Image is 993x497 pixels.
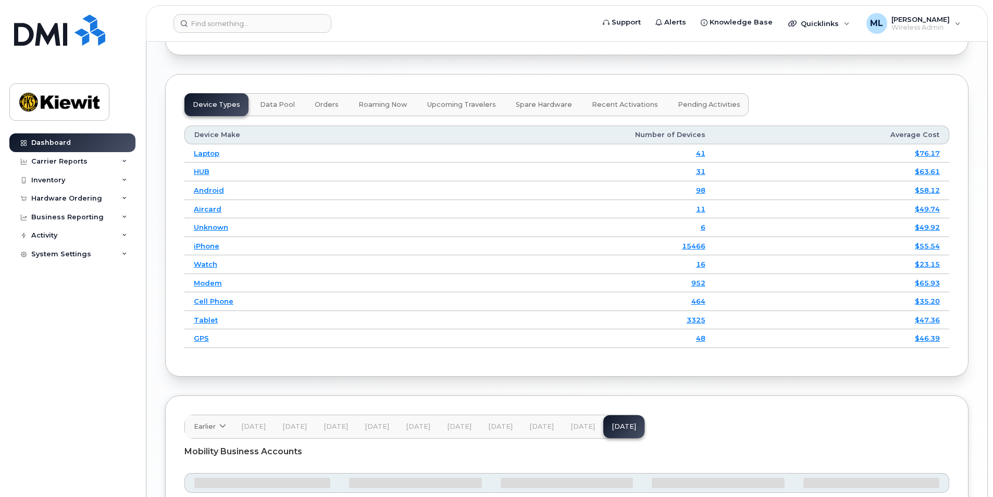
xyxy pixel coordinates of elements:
a: iPhone [194,242,219,250]
a: $35.20 [915,297,940,305]
a: $55.54 [915,242,940,250]
a: Support [595,12,648,33]
a: 11 [696,205,705,213]
span: Quicklinks [801,19,839,28]
span: Support [612,17,641,28]
span: [DATE] [447,423,471,431]
span: [DATE] [406,423,430,431]
a: 3325 [687,316,705,324]
a: $65.93 [915,279,940,287]
a: $23.15 [915,260,940,268]
span: [DATE] [241,423,266,431]
span: [DATE] [324,423,348,431]
a: Modem [194,279,222,287]
a: Alerts [648,12,693,33]
span: Roaming Now [358,101,407,109]
a: 41 [696,149,705,157]
div: Mobility Business Accounts [184,439,949,465]
a: 15466 [682,242,705,250]
input: Find something... [173,14,331,33]
span: [DATE] [488,423,513,431]
span: Orders [315,101,339,109]
a: 464 [691,297,705,305]
span: [DATE] [529,423,554,431]
a: 6 [701,223,705,231]
span: Upcoming Travelers [427,101,496,109]
span: Recent Activations [592,101,658,109]
a: $58.12 [915,186,940,194]
span: Data Pool [260,101,295,109]
a: GPS [194,334,209,342]
a: 952 [691,279,705,287]
a: $49.92 [915,223,940,231]
a: Android [194,186,224,194]
a: $63.61 [915,167,940,176]
a: 31 [696,167,705,176]
span: Spare Hardware [516,101,572,109]
a: $49.74 [915,205,940,213]
a: Tablet [194,316,218,324]
a: HUB [194,167,209,176]
span: Pending Activities [678,101,740,109]
a: Watch [194,260,217,268]
span: [DATE] [365,423,389,431]
span: [PERSON_NAME] [891,15,950,23]
a: Laptop [194,149,219,157]
a: Aircard [194,205,221,213]
span: ML [870,17,883,30]
a: Unknown [194,223,228,231]
a: 48 [696,334,705,342]
span: Earlier [194,421,216,431]
th: Number of Devices [408,126,715,144]
span: [DATE] [282,423,307,431]
div: Matthew Linderman [859,13,968,34]
span: Knowledge Base [710,17,773,28]
a: $47.36 [915,316,940,324]
a: Earlier [185,415,233,438]
a: $76.17 [915,149,940,157]
iframe: Messenger Launcher [948,452,985,489]
a: Knowledge Base [693,12,780,33]
span: [DATE] [570,423,595,431]
span: Alerts [664,17,686,28]
a: $46.39 [915,334,940,342]
div: Quicklinks [781,13,857,34]
a: Cell Phone [194,297,233,305]
a: 98 [696,186,705,194]
a: 16 [696,260,705,268]
th: Average Cost [715,126,949,144]
span: Wireless Admin [891,23,950,32]
th: Device Make [184,126,408,144]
